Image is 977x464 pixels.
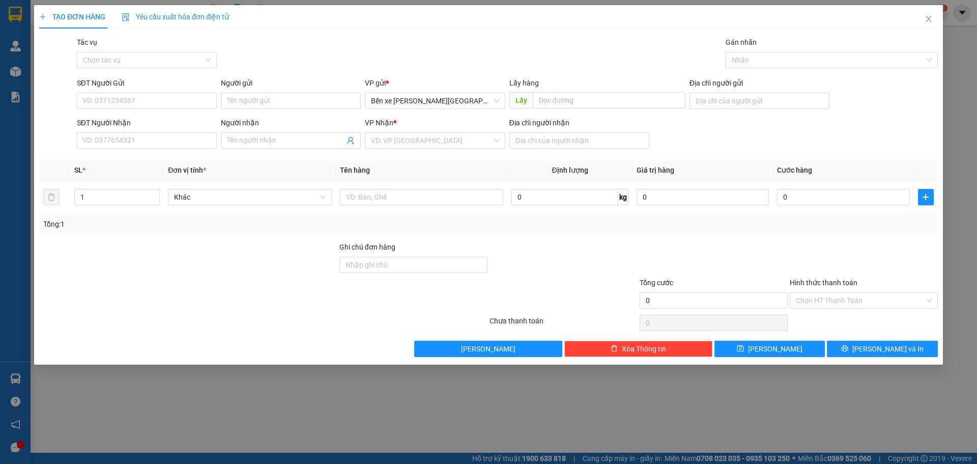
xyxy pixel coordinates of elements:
label: Gán nhãn [726,38,757,46]
button: save[PERSON_NAME] [714,341,825,357]
span: Yêu cầu xuất hóa đơn điện tử [122,13,229,21]
span: Cước hàng [777,166,812,174]
span: [PERSON_NAME] [749,343,803,354]
span: Giá trị hàng [637,166,674,174]
span: SL [74,166,82,174]
span: save [737,345,744,353]
span: printer [841,345,848,353]
span: Xóa Thông tin [622,343,666,354]
input: Địa chỉ của người nhận [509,132,649,149]
input: Địa chỉ của người gửi [689,93,829,109]
img: icon [122,13,130,21]
input: 0 [637,189,769,205]
span: [PERSON_NAME] và In [852,343,924,354]
button: printer[PERSON_NAME] và In [827,341,938,357]
label: Hình thức thanh toán [790,279,857,287]
span: Đơn vị tính [168,166,206,174]
span: Lấy [509,92,533,108]
input: Dọc đường [533,92,685,108]
span: TẠO ĐƠN HÀNG [39,13,105,21]
button: Close [914,5,943,34]
div: VP gửi [365,77,505,89]
span: kg [618,189,628,205]
span: Bến xe Quảng Ngãi [371,93,499,108]
span: user-add [347,137,355,145]
span: [PERSON_NAME] [462,343,516,354]
div: Địa chỉ người nhận [509,117,649,128]
button: plus [918,189,934,205]
button: [PERSON_NAME] [415,341,563,357]
div: SĐT Người Nhận [77,117,217,128]
span: Tên hàng [340,166,370,174]
span: Định lượng [552,166,588,174]
span: Lấy hàng [509,79,539,87]
span: plus [918,193,933,201]
div: Địa chỉ người gửi [689,77,829,89]
label: Ghi chú đơn hàng [339,243,395,251]
div: Tổng: 1 [43,219,377,230]
span: plus [39,13,46,20]
label: Tác vụ [77,38,97,46]
span: VP Nhận [365,119,394,127]
input: VD: Bàn, Ghế [340,189,504,205]
span: close [925,15,933,23]
div: Người nhận [221,117,361,128]
div: Người gửi [221,77,361,89]
span: Khác [174,189,326,205]
span: delete [611,345,618,353]
div: Chưa thanh toán [489,315,639,333]
div: SĐT Người Gửi [77,77,217,89]
button: deleteXóa Thông tin [565,341,713,357]
span: Tổng cước [640,279,673,287]
button: delete [43,189,60,205]
input: Ghi chú đơn hàng [339,257,487,273]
